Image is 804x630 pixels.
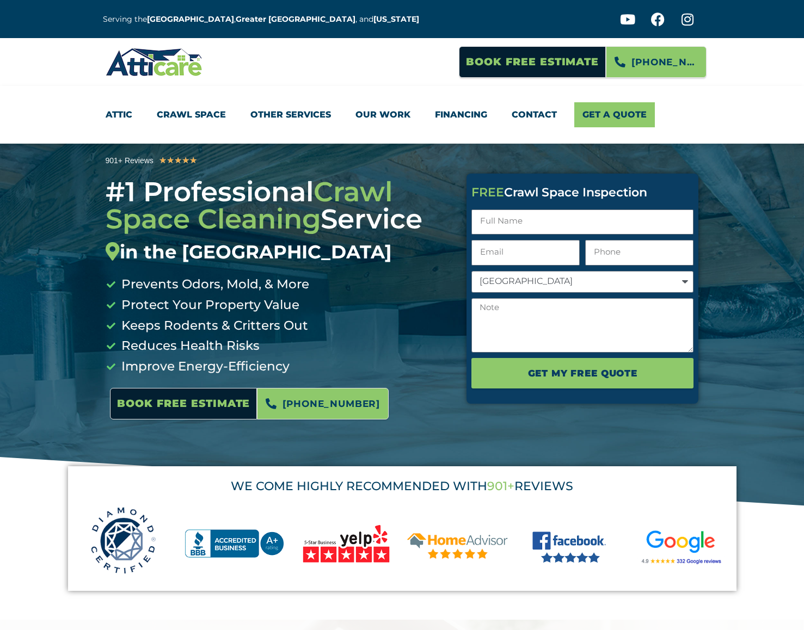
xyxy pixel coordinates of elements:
[250,102,331,127] a: Other Services
[512,102,557,127] a: Contact
[106,155,154,167] div: 901+ Reviews
[106,241,451,263] div: in the [GEOGRAPHIC_DATA]
[459,46,606,78] a: Book Free Estimate
[435,102,487,127] a: Financing
[119,274,309,295] span: Prevents Odors, Mold, & More
[606,46,707,78] a: [PHONE_NUMBER]
[103,13,427,26] p: Serving the , , and
[157,102,226,127] a: Crawl Space
[106,102,132,127] a: Attic
[257,388,389,419] a: [PHONE_NUMBER]
[119,356,290,377] span: Improve Energy-Efficiency
[466,52,599,72] span: Book Free Estimate
[585,240,693,265] input: Only numbers and phone characters (#, -, *, etc) are accepted.
[119,336,260,356] span: Reduces Health Risks
[106,102,699,127] nav: Menu
[117,393,250,414] span: Book Free Estimate
[528,364,637,382] span: Get My FREE Quote
[182,153,189,168] i: ★
[471,240,580,265] input: Email
[110,388,257,419] a: Book Free Estimate
[119,295,299,316] span: Protect Your Property Value
[471,358,693,388] button: Get My FREE Quote
[574,102,655,127] a: Get A Quote
[471,187,693,199] div: Crawl Space Inspection
[174,153,182,168] i: ★
[355,102,410,127] a: Our Work
[159,153,197,168] div: 5/5
[471,185,504,200] span: FREE
[159,153,167,168] i: ★
[283,394,380,413] span: [PHONE_NUMBER]
[487,479,514,493] span: 901+
[82,480,722,492] div: WE COME HIGHLY RECOMMENDED WITH REVIEWS
[119,316,308,336] span: Keeps Rodents & Critters Out
[106,175,392,236] span: Crawl Space Cleaning
[373,14,419,24] a: [US_STATE]
[147,14,234,24] a: [GEOGRAPHIC_DATA]
[471,209,693,235] input: Full Name
[167,153,174,168] i: ★
[189,153,197,168] i: ★
[236,14,355,24] a: Greater [GEOGRAPHIC_DATA]
[631,53,698,71] span: [PHONE_NUMBER]
[106,178,451,263] h3: #1 Professional Service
